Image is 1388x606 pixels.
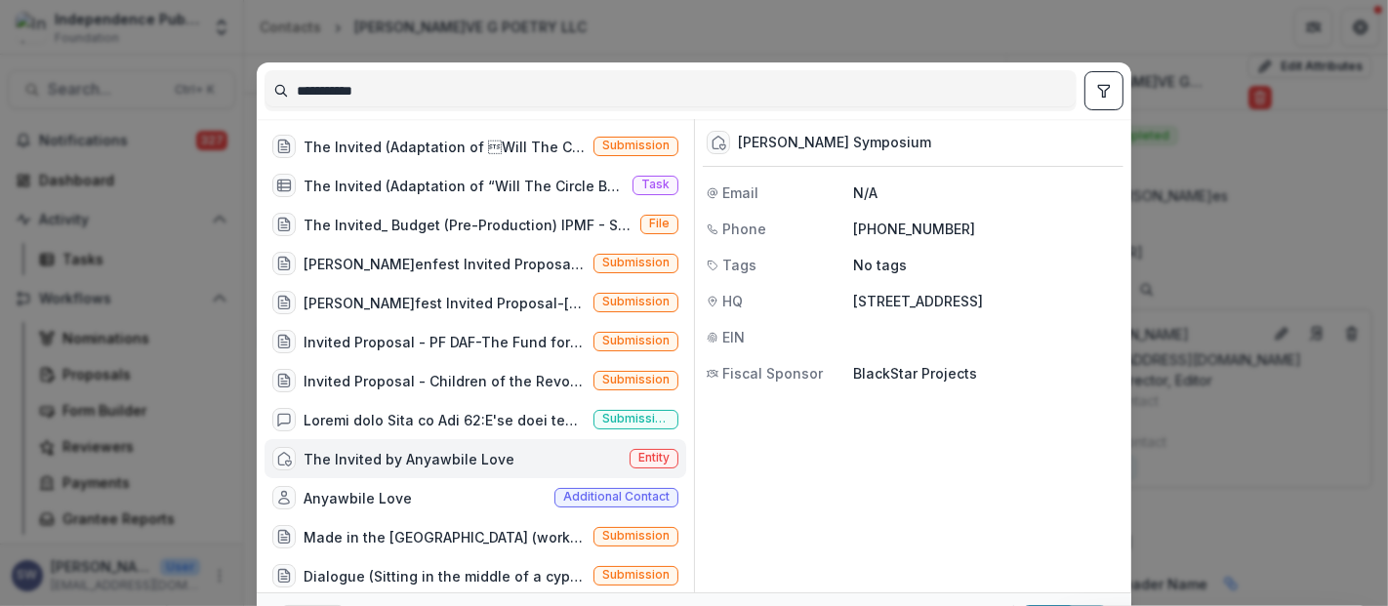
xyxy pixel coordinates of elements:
[304,215,633,235] div: The Invited_ Budget (Pre-Production) IPMF - Sheet1.pdf
[722,255,756,275] span: Tags
[563,490,670,504] span: Additional contact
[722,291,743,311] span: HQ
[738,135,931,151] div: [PERSON_NAME] Symposium
[304,449,514,469] div: The Invited by Anyawbile Love
[602,568,670,582] span: Submission
[602,412,670,425] span: Submission comment
[304,527,586,547] div: Made in the [GEOGRAPHIC_DATA] (working title) (To support "Made in the [GEOGRAPHIC_DATA]," a feat...
[602,334,670,347] span: Submission
[602,529,670,543] span: Submission
[304,410,586,430] div: Loremi dolo Sita co Adi 62:E'se doei temporin utlabore etdolore m/ ali enim admin ve qui nostrude...
[602,256,670,269] span: Submission
[722,219,766,239] span: Phone
[649,217,670,230] span: File
[853,219,1120,239] p: [PHONE_NUMBER]
[304,332,586,352] div: Invited Proposal - PF DAF-The Fund for School District of [GEOGRAPHIC_DATA]-4/20/2020-5/21/2021
[641,178,670,191] span: Task
[304,137,586,157] div: The Invited (Adaptation of Will The Circle Be Unbroke[PERSON_NAME] with permission from the es[P...
[853,291,1120,311] p: [STREET_ADDRESS]
[722,363,823,384] span: Fiscal Sponsor
[638,451,670,465] span: Entity
[304,371,586,391] div: Invited Proposal - Children of the Revolution-1Hood Academy-07/20/2020-06/30/2021
[853,363,1120,384] p: BlackStar Projects
[304,566,586,586] div: Dialogue (Sitting in the middle of a cypher with his peers, [PERSON_NAME] begins a train of thoug...
[602,373,670,386] span: Submission
[853,255,907,275] p: No tags
[722,327,745,347] span: EIN
[602,295,670,308] span: Submission
[1084,71,1123,110] button: toggle filters
[304,293,586,313] div: [PERSON_NAME]fest Invited Proposal-[PERSON_NAME]fest Institute for Journalism-4/1/2020-12/31/2020
[602,139,670,152] span: Submission
[853,182,1120,203] p: N/A
[722,182,758,203] span: Email
[304,488,412,508] div: Anyawbile Love
[304,254,586,274] div: [PERSON_NAME]enfest Invited Proposa[PERSON_NAME]enfest Institute for Journalism-7/1/2019-6/30/2021
[304,176,625,196] div: The Invited (Adaptation of “Will The Circle Be Unbroke[PERSON_NAME] with permission from the es[P...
